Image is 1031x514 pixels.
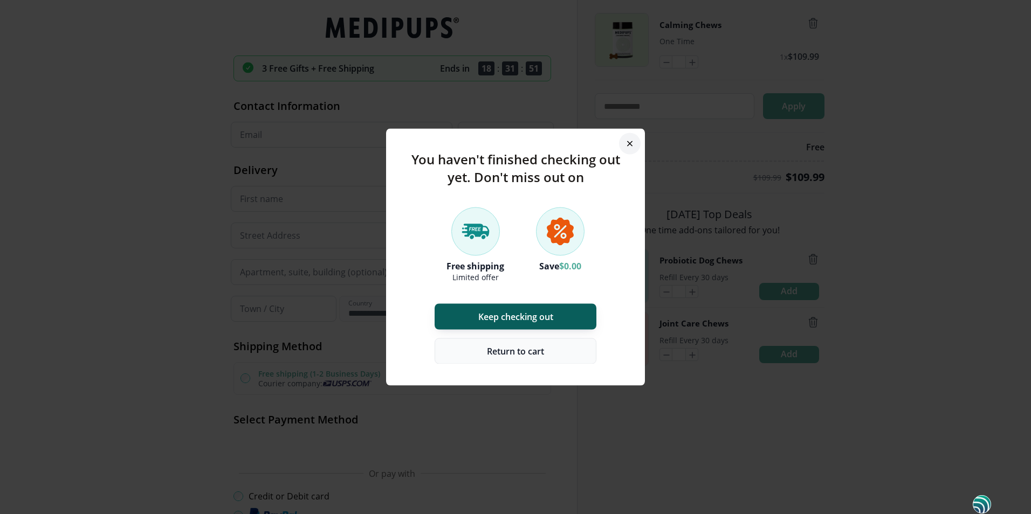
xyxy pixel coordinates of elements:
[478,311,553,322] span: Keep checking out
[973,494,991,514] img: svg+xml;base64,PHN2ZyB3aWR0aD0iNDgiIGhlaWdodD0iNDgiIHZpZXdCb3g9IjAgMCA0OCA0OCIgZmlsbD0ibm9uZSIgeG...
[536,260,585,272] h4: Save
[435,304,596,330] button: Keep checking out
[559,260,581,272] span: $ 0.00
[435,338,596,364] button: Return to cart
[487,346,544,357] span: Return to cart
[446,272,504,282] h5: Limited offer
[408,150,623,186] h2: You haven't finished checking out yet. Don't miss out on
[446,260,504,272] h4: Free shipping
